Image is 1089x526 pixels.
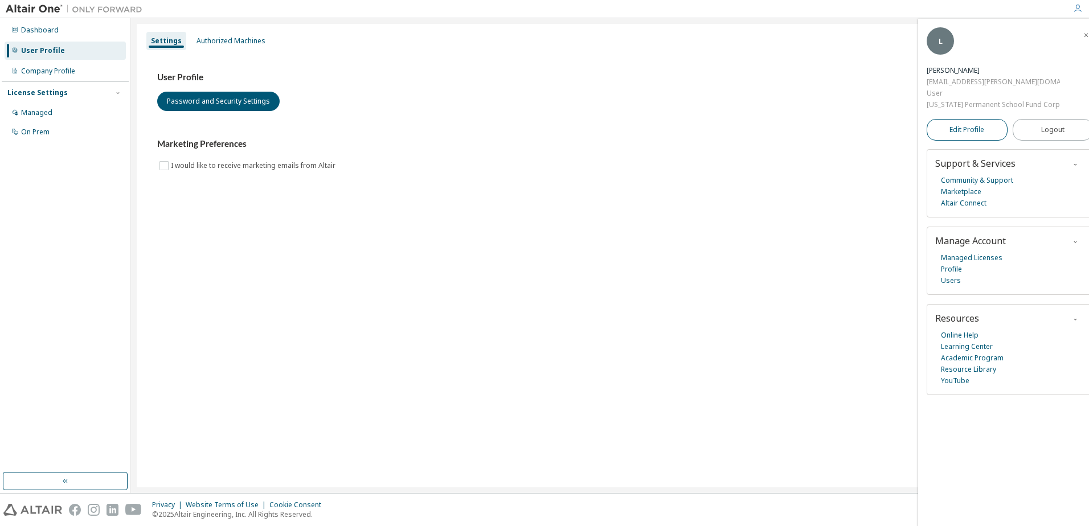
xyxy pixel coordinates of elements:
[21,67,75,76] div: Company Profile
[927,119,1008,141] a: Edit Profile
[107,504,118,516] img: linkedin.svg
[21,108,52,117] div: Managed
[6,3,148,15] img: Altair One
[157,138,1063,150] h3: Marketing Preferences
[152,500,186,509] div: Privacy
[927,88,1060,99] div: User
[1041,124,1065,135] span: Logout
[941,375,969,387] a: YouTube
[171,159,338,172] label: I would like to receive marketing emails from Altair
[949,125,984,134] span: Edit Profile
[941,175,1013,186] a: Community & Support
[935,235,1006,247] span: Manage Account
[157,92,280,111] button: Password and Security Settings
[941,252,1002,264] a: Managed Licenses
[21,128,50,137] div: On Prem
[927,99,1060,110] div: [US_STATE] Permanent School Fund Corp
[7,88,68,97] div: License Settings
[941,198,986,209] a: Altair Connect
[151,36,182,46] div: Settings
[941,330,979,341] a: Online Help
[941,186,981,198] a: Marketplace
[69,504,81,516] img: facebook.svg
[21,46,65,55] div: User Profile
[941,264,962,275] a: Profile
[927,76,1060,88] div: [EMAIL_ADDRESS][PERSON_NAME][DOMAIN_NAME]
[125,504,142,516] img: youtube.svg
[186,500,269,509] div: Website Terms of Use
[269,500,328,509] div: Cookie Consent
[935,157,1016,170] span: Support & Services
[941,275,961,286] a: Users
[88,504,100,516] img: instagram.svg
[196,36,265,46] div: Authorized Machines
[21,26,59,35] div: Dashboard
[935,312,979,324] span: Resources
[157,72,1063,83] h3: User Profile
[941,341,993,352] a: Learning Center
[941,364,996,375] a: Resource Library
[927,65,1060,76] div: Laurel Palacios
[939,36,943,46] span: L
[941,352,1004,364] a: Academic Program
[3,504,62,516] img: altair_logo.svg
[152,509,328,519] p: © 2025 Altair Engineering, Inc. All Rights Reserved.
